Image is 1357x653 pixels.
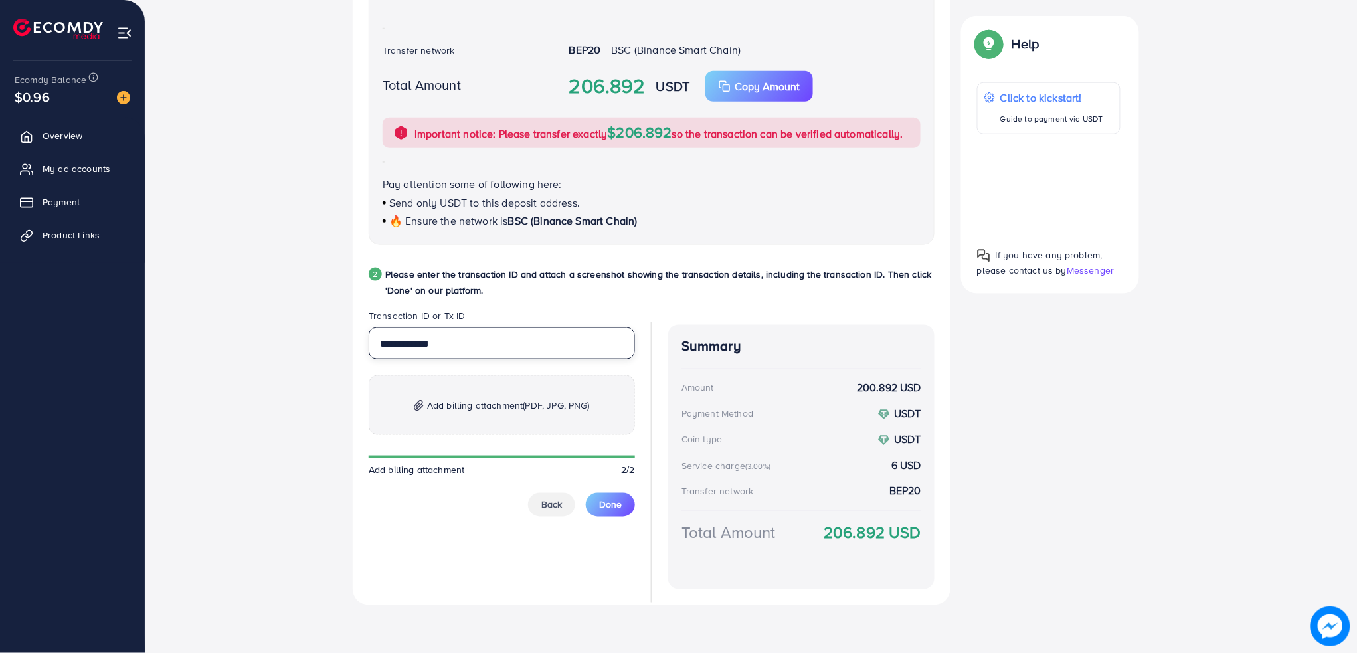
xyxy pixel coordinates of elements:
span: My ad accounts [43,162,110,175]
span: 🔥 Ensure the network is [389,213,508,228]
p: Copy Amount [735,78,800,94]
img: image [1311,606,1350,646]
div: Amount [681,381,714,394]
span: Product Links [43,229,100,242]
a: My ad accounts [10,155,135,182]
span: (PDF, JPG, PNG) [523,399,590,412]
strong: USDT [894,432,921,446]
strong: 200.892 USD [857,380,921,395]
img: Popup guide [977,32,1001,56]
span: Done [599,498,622,512]
span: Overview [43,129,82,142]
img: Popup guide [977,249,990,262]
img: img [414,400,424,411]
button: Back [528,493,575,517]
span: $0.96 [15,87,50,106]
div: Service charge [681,459,774,472]
span: Add billing attachment [369,463,465,476]
img: coin [878,409,890,420]
span: Add billing attachment [427,397,590,413]
strong: 206.892 USD [824,521,921,545]
legend: Transaction ID or Tx ID [369,309,635,327]
strong: BEP20 [569,43,601,57]
img: alert [393,125,409,141]
p: Please enter the transaction ID and attach a screenshot showing the transaction details, includin... [385,266,935,298]
strong: BEP20 [889,484,921,499]
div: Payment Method [681,407,753,420]
small: (3.00%) [745,461,770,472]
button: Copy Amount [705,71,813,102]
span: Payment [43,195,80,209]
strong: USDT [656,76,690,96]
strong: 6 USD [891,458,921,473]
span: Back [541,498,562,512]
span: If you have any problem, please contact us by [977,248,1103,277]
span: Ecomdy Balance [15,73,86,86]
div: Transfer network [681,485,754,498]
a: Overview [10,122,135,149]
strong: USDT [894,406,921,420]
p: Help [1012,36,1040,52]
span: Messenger [1067,264,1114,277]
div: Coin type [681,432,722,446]
span: $206.892 [608,122,672,142]
img: menu [117,25,132,41]
p: Pay attention some of following here: [383,176,921,192]
a: Payment [10,189,135,215]
img: coin [878,434,890,446]
label: Total Amount [383,75,461,94]
span: BSC (Binance Smart Chain) [611,43,741,57]
p: Guide to payment via USDT [1000,111,1103,127]
div: Total Amount [681,521,776,545]
p: Important notice: Please transfer exactly so the transaction can be verified automatically. [414,124,903,141]
a: Product Links [10,222,135,248]
img: logo [13,19,103,39]
strong: 206.892 [569,72,646,101]
img: image [117,91,130,104]
span: BSC (Binance Smart Chain) [508,213,638,228]
h4: Summary [681,338,921,355]
button: Done [586,493,635,517]
div: 2 [369,268,382,281]
p: Click to kickstart! [1000,90,1103,106]
span: 2/2 [622,463,635,476]
label: Transfer network [383,44,455,57]
p: Send only USDT to this deposit address. [383,195,921,211]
